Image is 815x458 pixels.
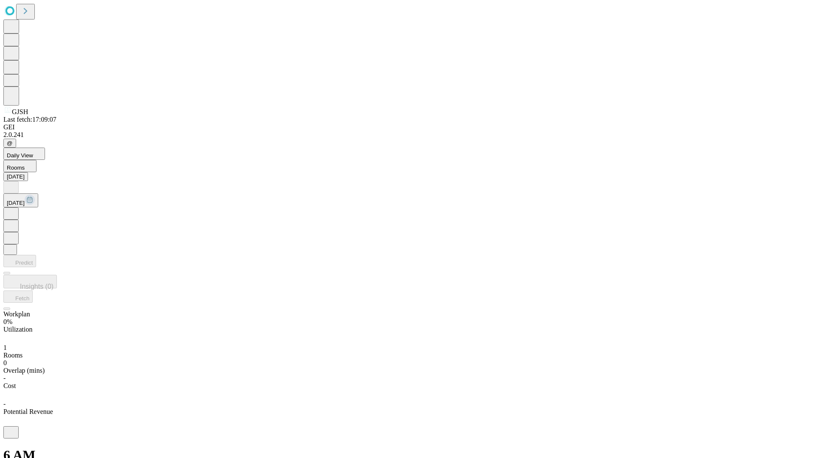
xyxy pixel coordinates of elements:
span: Daily View [7,152,33,159]
span: 1 [3,344,7,351]
span: Workplan [3,310,30,318]
button: [DATE] [3,193,38,207]
span: - [3,400,6,408]
span: Insights (0) [20,283,53,290]
span: Last fetch: 17:09:07 [3,116,56,123]
span: Overlap (mins) [3,367,45,374]
button: Fetch [3,290,33,303]
span: - [3,374,6,382]
button: @ [3,139,16,148]
span: Rooms [7,165,25,171]
div: 2.0.241 [3,131,812,139]
button: Rooms [3,160,37,172]
span: Rooms [3,352,22,359]
button: Predict [3,255,36,267]
div: GEI [3,123,812,131]
span: Potential Revenue [3,408,53,415]
button: Daily View [3,148,45,160]
span: [DATE] [7,200,25,206]
button: Insights (0) [3,275,57,288]
span: Utilization [3,326,32,333]
span: Cost [3,382,16,389]
span: 0% [3,318,12,325]
button: [DATE] [3,172,28,181]
span: GJSH [12,108,28,115]
span: @ [7,140,13,146]
span: 0 [3,359,7,366]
